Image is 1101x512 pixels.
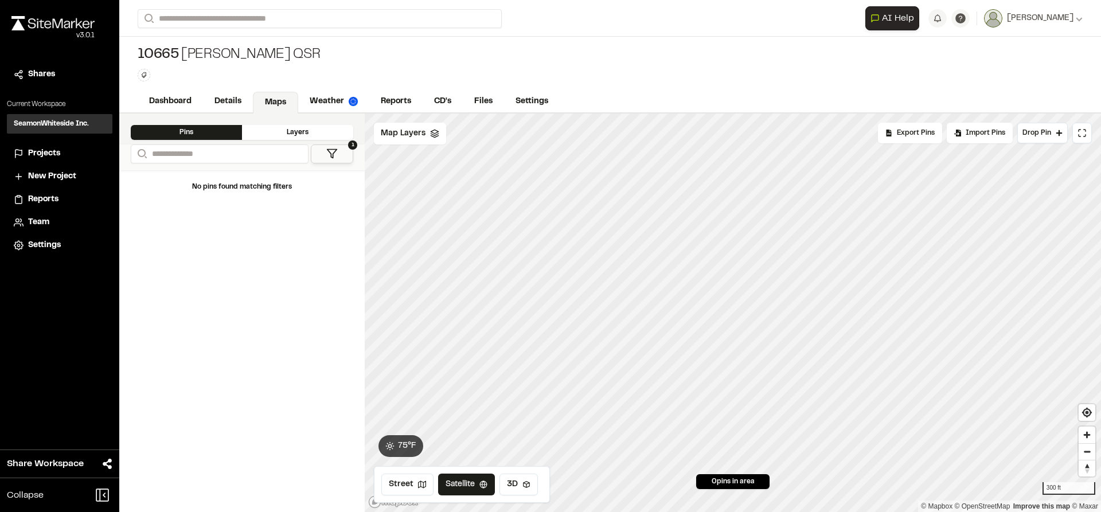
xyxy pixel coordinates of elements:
button: Edit Tags [138,69,150,81]
div: Layers [242,125,353,140]
a: Mapbox logo [368,495,419,509]
div: No pins available to export [878,123,942,143]
a: Maxar [1072,502,1098,510]
span: Zoom out [1079,444,1095,460]
a: Reports [14,193,106,206]
div: Import Pins into your project [947,123,1013,143]
canvas: Map [365,114,1101,512]
a: Shares [14,68,106,81]
a: Team [14,216,106,229]
a: OpenStreetMap [955,502,1010,510]
button: 1 [311,144,353,163]
p: Current Workspace [7,99,112,110]
a: Dashboard [138,91,203,112]
button: 3D [499,474,538,495]
span: 75 ° F [398,440,416,452]
button: Satellite [438,474,495,495]
button: Street [381,474,434,495]
button: Zoom out [1079,443,1095,460]
span: Import Pins [966,128,1005,138]
a: Settings [504,91,560,112]
a: Reports [369,91,423,112]
button: Find my location [1079,404,1095,421]
span: Map Layers [381,127,425,140]
div: [PERSON_NAME] QSR [138,46,321,64]
div: 300 ft [1043,482,1095,495]
a: Details [203,91,253,112]
div: Pins [131,125,242,140]
a: Mapbox [921,502,952,510]
h3: SeamonWhiteside Inc. [14,119,89,129]
span: Share Workspace [7,457,84,471]
img: precipai.png [349,97,358,106]
a: Files [463,91,504,112]
a: Weather [298,91,369,112]
span: No pins found matching filters [192,184,292,190]
a: New Project [14,170,106,183]
button: Reset bearing to north [1079,460,1095,476]
a: Map feedback [1013,502,1070,510]
span: Collapse [7,488,44,502]
span: 10665 [138,46,179,64]
span: Export Pins [897,128,935,138]
span: AI Help [882,11,914,25]
span: Team [28,216,49,229]
span: Settings [28,239,61,252]
span: 0 pins in area [712,476,755,487]
button: Zoom in [1079,427,1095,443]
img: rebrand.png [11,16,95,30]
span: Projects [28,147,60,160]
button: 75°F [378,435,423,457]
a: Settings [14,239,106,252]
button: [PERSON_NAME] [984,9,1083,28]
span: Reports [28,193,58,206]
span: New Project [28,170,76,183]
a: CD's [423,91,463,112]
button: Drop Pin [1017,123,1068,143]
button: Search [138,9,158,28]
button: Open AI Assistant [865,6,919,30]
div: Oh geez...please don't... [11,30,95,41]
div: Open AI Assistant [865,6,924,30]
a: Projects [14,147,106,160]
img: User [984,9,1002,28]
span: [PERSON_NAME] [1007,12,1073,25]
span: Drop Pin [1022,128,1051,138]
span: Shares [28,68,55,81]
span: 1 [348,140,357,150]
a: Maps [253,92,298,114]
button: Search [131,144,151,163]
